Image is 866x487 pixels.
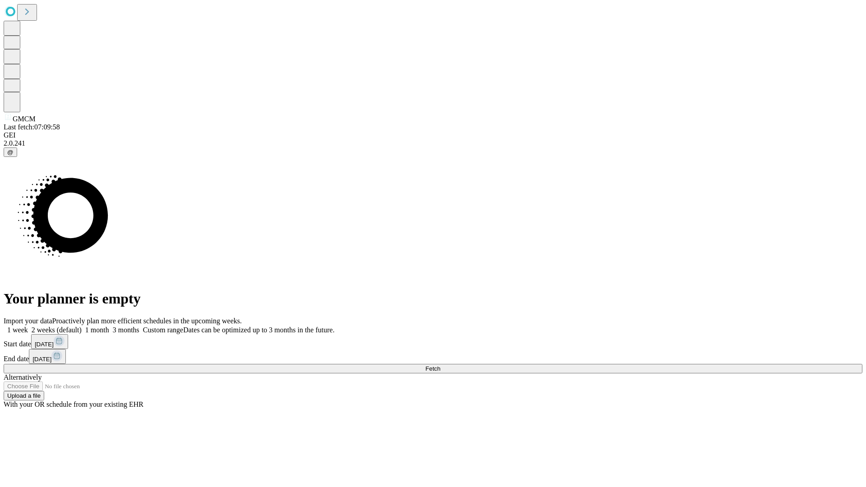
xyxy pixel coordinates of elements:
[4,373,41,381] span: Alternatively
[113,326,139,334] span: 3 months
[4,123,60,131] span: Last fetch: 07:09:58
[4,147,17,157] button: @
[143,326,183,334] span: Custom range
[32,356,51,363] span: [DATE]
[4,400,143,408] span: With your OR schedule from your existing EHR
[183,326,334,334] span: Dates can be optimized up to 3 months in the future.
[85,326,109,334] span: 1 month
[425,365,440,372] span: Fetch
[4,317,52,325] span: Import your data
[35,341,54,348] span: [DATE]
[4,334,862,349] div: Start date
[4,139,862,147] div: 2.0.241
[4,364,862,373] button: Fetch
[4,290,862,307] h1: Your planner is empty
[31,334,68,349] button: [DATE]
[7,326,28,334] span: 1 week
[32,326,82,334] span: 2 weeks (default)
[29,349,66,364] button: [DATE]
[7,149,14,156] span: @
[4,349,862,364] div: End date
[13,115,36,123] span: GMCM
[4,391,44,400] button: Upload a file
[52,317,242,325] span: Proactively plan more efficient schedules in the upcoming weeks.
[4,131,862,139] div: GEI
